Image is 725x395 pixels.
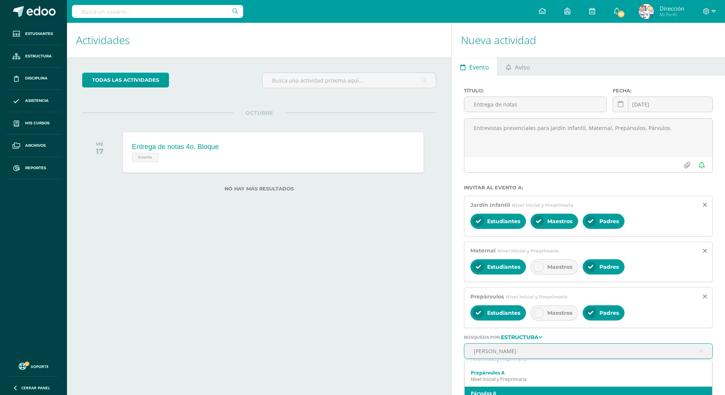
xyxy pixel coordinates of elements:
label: Invitar al evento a: [464,185,713,190]
input: Título [464,97,606,112]
img: b930019c8aa90c93567e6a8b9259f4f6.png [639,4,654,19]
strong: Estructura [501,333,539,340]
span: Prepárvulos [470,293,504,300]
span: Estudiantes [487,309,520,316]
div: VIE [96,141,104,147]
input: Fecha de entrega [613,97,712,112]
span: Evento [469,58,489,76]
a: Disciplina [6,68,61,90]
span: Nivel Inicial y Preprimaria [497,248,559,254]
span: Disciplina [25,75,48,81]
span: Evento [132,153,158,162]
span: OCTUBRE [233,109,285,116]
span: Reportes [25,165,46,171]
a: Estudiantes [6,23,61,45]
span: Padres [599,218,619,225]
span: Padres [599,309,619,316]
span: Nivel Inicial y Preprimaria [506,294,567,300]
input: Busca un usuario... [72,5,243,18]
a: Mis cursos [6,112,61,135]
span: Estructura [25,53,52,59]
span: Maestros [547,309,572,316]
div: 17 [96,147,104,156]
input: Ej. Primero primaria [464,344,712,359]
span: Búsqueda por: [464,334,501,339]
a: todas las Actividades [82,73,169,87]
a: Asistencia [6,90,61,112]
a: Estructura [6,45,61,68]
span: Padres [599,263,619,270]
label: No hay más resultados [82,186,436,192]
label: Fecha: [613,88,713,94]
span: Archivos [25,143,46,149]
a: Archivos [6,135,61,157]
span: Maestros [547,263,572,270]
a: Evento [452,57,497,76]
span: Aviso [515,58,530,76]
span: Dirección [660,5,684,12]
span: Cerrar panel [21,385,50,390]
a: Estructura [501,334,542,339]
a: Reportes [6,157,61,179]
span: Maternal [470,247,496,254]
span: Maestros [547,218,572,225]
div: Nivel Inicial y Preprimaria [471,376,706,382]
h1: Actividades [76,23,442,57]
div: Entrega de notas 4o. Bloque [132,143,219,151]
span: Estudiantes [25,31,53,37]
a: Aviso [497,57,538,76]
span: Nivel Inicial y Preprimaria [512,202,573,208]
h1: Nueva actividad [461,23,716,57]
span: Mis cursos [25,120,49,126]
span: Estudiantes [487,218,520,225]
input: Busca una actividad próxima aquí... [263,73,436,88]
label: Título: [464,88,607,94]
div: Prepárvulos A [471,369,706,376]
span: Mi Perfil [660,11,684,18]
span: Soporte [31,364,49,369]
span: Jardín Infantil [470,201,510,208]
span: Asistencia [25,98,49,104]
span: 68 [617,10,625,18]
a: Soporte [9,361,58,371]
span: Estudiantes [487,263,520,270]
